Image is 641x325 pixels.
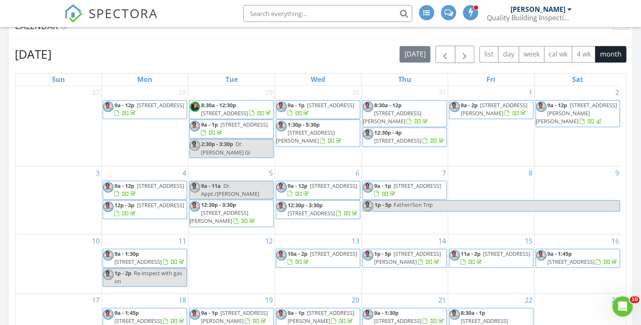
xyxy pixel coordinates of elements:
span: [STREET_ADDRESS] [137,201,184,209]
a: Go to August 19, 2025 [263,293,274,307]
span: [STREET_ADDRESS][PERSON_NAME] [201,309,268,325]
button: Previous month [435,46,455,63]
img: head_shot.jpg [363,182,373,192]
a: 8:30a - 12:30p [STREET_ADDRESS] [201,101,272,117]
a: Monday [136,73,154,85]
div: Quality Building Inspections [487,14,571,22]
button: [DATE] [399,46,430,62]
a: 9a - 12p [STREET_ADDRESS][PERSON_NAME][PERSON_NAME] [536,101,617,125]
img: head_shot.jpg [363,129,373,139]
img: head_shot.jpg [536,250,546,260]
img: head_shot.jpg [276,121,287,131]
div: [PERSON_NAME] [510,5,565,14]
span: 9a - 2p [461,101,478,109]
img: The Best Home Inspection Software - Spectora [64,4,83,23]
span: [STREET_ADDRESS] [483,250,530,257]
button: 4 wk [572,46,595,62]
img: head_shot.jpg [449,309,460,320]
a: Go to July 29, 2025 [263,86,274,99]
span: [STREET_ADDRESS] [307,101,354,109]
img: head_shot.jpg [363,309,373,320]
span: [STREET_ADDRESS] [114,258,162,265]
img: head_shot.jpg [103,182,114,192]
a: 9a - 1p [STREET_ADDRESS] [276,100,360,119]
input: Search everything... [243,5,412,22]
a: Go to July 31, 2025 [437,86,448,99]
a: 8:30a - 12:30p [STREET_ADDRESS] [189,100,274,119]
a: 1p - 5p [STREET_ADDRESS][PERSON_NAME] [374,250,441,265]
td: Go to August 9, 2025 [534,166,621,234]
td: Go to July 31, 2025 [361,86,448,166]
a: Go to August 18, 2025 [177,293,188,307]
a: Go to August 16, 2025 [610,234,621,248]
span: [STREET_ADDRESS] [137,101,184,109]
img: head_shot.jpg [276,182,287,192]
span: 1p - 5p [374,250,391,257]
td: Go to August 10, 2025 [15,234,102,293]
td: Go to August 1, 2025 [448,86,534,166]
img: head_shot.jpg [190,309,200,320]
td: Go to August 15, 2025 [448,234,534,293]
button: Next month [455,46,475,63]
a: Go to August 6, 2025 [354,166,361,180]
a: Go to July 27, 2025 [90,86,101,99]
span: 9a - 1:45p [114,309,139,317]
a: 9a - 12p [STREET_ADDRESS] [103,181,187,200]
span: 11a - 2p [461,250,481,257]
a: 12p - 3p [STREET_ADDRESS] [114,201,184,217]
a: 11a - 2p [STREET_ADDRESS] [461,250,530,265]
span: Father/Son Trip [394,201,433,209]
span: [STREET_ADDRESS][PERSON_NAME] [374,250,441,265]
td: Go to August 8, 2025 [448,166,534,234]
span: 9a - 11a [201,182,221,190]
a: 9a - 1p [STREET_ADDRESS] [374,182,441,198]
a: 9a - 2p [STREET_ADDRESS][PERSON_NAME] [461,101,527,117]
span: [STREET_ADDRESS][PERSON_NAME][PERSON_NAME] [536,101,617,125]
a: 9a - 12p [STREET_ADDRESS] [103,100,187,119]
img: head_shot.jpg [449,250,460,260]
a: Go to August 7, 2025 [440,166,448,180]
a: Go to August 15, 2025 [523,234,534,248]
img: head_shot.jpg [190,140,200,151]
h2: [DATE] [15,46,52,62]
button: day [498,46,519,62]
span: 9a - 1p [201,121,218,128]
span: 12p - 3p [114,201,134,209]
a: 9a - 1p [STREET_ADDRESS][PERSON_NAME] [288,309,354,325]
a: Tuesday [224,73,239,85]
td: Go to August 13, 2025 [275,234,361,293]
td: Go to August 3, 2025 [15,166,102,234]
span: 9a - 1p [201,309,218,317]
button: cal wk [544,46,573,62]
img: head_shot.jpg [190,182,200,192]
span: 9a - 12p [547,101,567,109]
a: 12:30p - 3:30p [STREET_ADDRESS] [288,201,359,217]
span: 2:30p - 3:30p [201,140,233,148]
img: head_shot.jpg [449,101,460,112]
a: Go to August 22, 2025 [523,293,534,307]
span: SPECTORA [89,4,158,22]
td: Go to July 29, 2025 [188,86,275,166]
span: [STREET_ADDRESS][PERSON_NAME] [190,209,248,225]
span: 9a - 1:45p [547,250,572,257]
a: 8:30a - 12p [STREET_ADDRESS][PERSON_NAME] [362,100,447,127]
img: head_shot.jpg [276,309,287,320]
span: 10 [630,296,639,303]
a: 9a - 1p [STREET_ADDRESS] [362,181,447,200]
a: Go to August 8, 2025 [527,166,534,180]
a: 8:30a - 12p [STREET_ADDRESS][PERSON_NAME] [363,101,429,125]
span: 10a - 2p [288,250,307,257]
img: head_shot.jpg [363,200,373,211]
span: 9a - 12p [114,182,134,190]
span: [STREET_ADDRESS] [394,182,441,190]
a: Go to August 14, 2025 [437,234,448,248]
a: 9a - 1:30p [STREET_ADDRESS] [114,250,186,265]
a: 10a - 2p [STREET_ADDRESS] [276,249,360,268]
img: head_shot.jpg [276,101,287,112]
a: Go to August 12, 2025 [263,234,274,248]
a: 9a - 1p [STREET_ADDRESS] [189,119,274,138]
button: week [519,46,544,62]
iframe: Intercom live chat [612,296,633,317]
a: 10a - 2p [STREET_ADDRESS] [288,250,357,265]
td: Go to July 27, 2025 [15,86,102,166]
